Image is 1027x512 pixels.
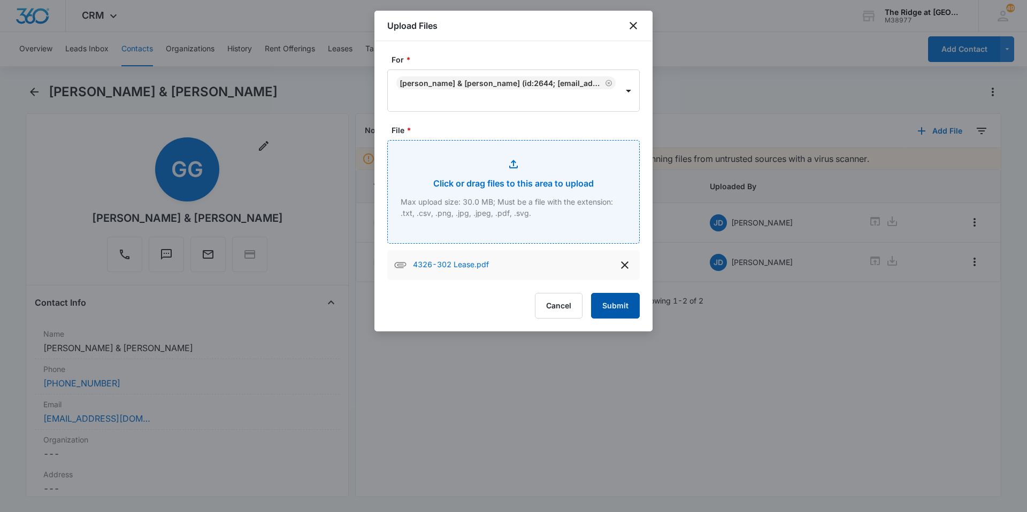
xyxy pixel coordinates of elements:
button: Submit [591,293,640,319]
div: Remove Gracie Grinsteiner & Grace Gremore (ID:2644; graciegrinsteiner8@gmail.com; 7019891090) [603,79,612,87]
label: For [392,54,644,65]
button: Cancel [535,293,583,319]
button: close [627,19,640,32]
div: [PERSON_NAME] & [PERSON_NAME] (ID:2644; [EMAIL_ADDRESS][DOMAIN_NAME]; 7019891090) [400,79,603,88]
p: 4326-302 Lease.pdf [413,259,489,271]
h1: Upload Files [387,19,438,32]
label: File [392,125,644,136]
button: delete [616,257,633,274]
